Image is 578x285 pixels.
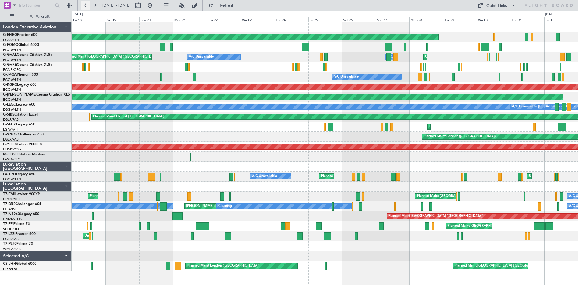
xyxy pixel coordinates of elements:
button: Refresh [206,1,242,10]
span: [DATE] - [DATE] [102,3,131,8]
div: Mon 28 [409,17,443,22]
a: EGGW/LTN [3,87,21,92]
span: LX-TRO [3,173,16,176]
a: LX-TROLegacy 650 [3,173,35,176]
div: [DATE] [73,12,83,17]
a: VHHH/HKG [3,227,21,231]
div: Planned Maint [GEOGRAPHIC_DATA] ([GEOGRAPHIC_DATA]) [455,261,549,271]
a: CS-JHHGlobal 6000 [3,262,36,266]
a: M-OUSECitation Mustang [3,153,47,156]
span: G-LEGC [3,103,16,106]
a: T7-LZZIPraetor 600 [3,232,36,236]
a: EGGW/LTN [3,48,21,52]
div: Planned Maint [GEOGRAPHIC_DATA] [417,192,474,201]
a: T7-BREChallenger 604 [3,202,41,206]
a: WMSA/SZB [3,247,21,251]
div: Planned Maint [GEOGRAPHIC_DATA] ([GEOGRAPHIC_DATA]) [388,212,483,221]
span: G-SIRS [3,113,14,116]
span: G-ENRG [3,33,17,37]
div: Sun 27 [376,17,409,22]
span: All Aircraft [16,14,64,19]
div: Planned Maint Oxford ([GEOGRAPHIC_DATA]) [93,112,164,121]
span: G-[PERSON_NAME] [3,93,36,97]
div: Thu 31 [511,17,544,22]
span: T7-FFI [3,222,14,226]
a: G-[PERSON_NAME]Cessna Citation XLS [3,93,70,97]
a: EGLF/FAB [3,137,19,142]
a: LFMN/NCE [3,197,21,201]
div: Planned Maint [GEOGRAPHIC_DATA] ([GEOGRAPHIC_DATA]) [64,52,159,62]
div: Wed 30 [477,17,511,22]
div: Wed 23 [241,17,275,22]
span: Refresh [215,3,240,8]
div: Planned Maint [GEOGRAPHIC_DATA] ([GEOGRAPHIC_DATA]) [321,172,416,181]
div: Unplanned Maint [GEOGRAPHIC_DATA] ([GEOGRAPHIC_DATA]) [425,52,524,62]
span: G-VNOR [3,133,18,136]
a: G-GAALCessna Citation XLS+ [3,53,53,57]
a: G-SIRSCitation Excel [3,113,38,116]
a: G-VNORChallenger 650 [3,133,44,136]
span: G-YFOX [3,143,17,146]
div: Planned Maint London ([GEOGRAPHIC_DATA]) [424,132,496,141]
span: G-FOMO [3,43,18,47]
span: T7-EMI [3,192,15,196]
a: LGAV/ATH [3,127,19,132]
a: EGNR/CEG [3,68,21,72]
div: Planned Maint Athens ([PERSON_NAME] Intl) [429,122,499,131]
input: Trip Number [18,1,53,10]
div: Sun 20 [139,17,173,22]
div: Thu 24 [275,17,308,22]
a: T7-EMIHawker 900XP [3,192,40,196]
a: EGGW/LTN [3,177,21,182]
a: G-JAGAPhenom 300 [3,73,38,77]
a: UUMO/OSF [3,147,21,152]
span: CS-JHH [3,262,16,266]
a: DNMM/LOS [3,217,22,221]
a: EGSS/STN [3,38,19,42]
a: EGLF/FAB [3,237,19,241]
a: LFMD/CEQ [3,157,20,162]
div: Cleaning [218,202,232,211]
div: A/C Unavailable [189,52,214,62]
a: G-YFOXFalcon 2000EX [3,143,42,146]
div: [DATE] [545,12,555,17]
div: Fri 1 [544,17,578,22]
span: G-GAAL [3,53,17,57]
div: Unplanned Maint [GEOGRAPHIC_DATA] ([GEOGRAPHIC_DATA]) [85,232,184,241]
a: T7-FFIFalcon 7X [3,222,30,226]
a: LTBA/ISL [3,207,17,211]
a: LFPB/LBG [3,267,19,271]
a: G-SPCYLegacy 650 [3,123,35,126]
span: T7-LZZI [3,232,15,236]
span: G-JAGA [3,73,17,77]
div: Sat 26 [342,17,376,22]
span: G-GARE [3,63,17,67]
button: All Aircraft [7,12,65,21]
div: Tue 22 [207,17,241,22]
a: G-ENRGPraetor 600 [3,33,37,37]
div: A/C Unavailable [334,72,359,81]
div: Sat 19 [106,17,139,22]
a: G-GARECessna Citation XLS+ [3,63,53,67]
span: G-KGKG [3,83,17,87]
div: Planned Maint London ([GEOGRAPHIC_DATA]) [187,261,259,271]
a: EGGW/LTN [3,107,21,112]
span: G-SPCY [3,123,16,126]
a: EGGW/LTN [3,58,21,62]
a: T7-N1960Legacy 650 [3,212,39,216]
button: Quick Links [474,1,519,10]
div: [PERSON_NAME] ([GEOGRAPHIC_DATA][PERSON_NAME]) [186,202,278,211]
span: M-OUSE [3,153,17,156]
span: T7-BRE [3,202,15,206]
span: T7-PJ29 [3,242,17,246]
div: Quick Links [486,3,507,9]
div: Planned Maint [GEOGRAPHIC_DATA] ([GEOGRAPHIC_DATA] Intl) [448,222,548,231]
div: Fri 18 [72,17,106,22]
div: Mon 21 [173,17,207,22]
div: Tue 29 [443,17,477,22]
div: A/C Unavailable [252,172,277,181]
a: G-LEGCLegacy 600 [3,103,35,106]
a: T7-PJ29Falcon 7X [3,242,33,246]
a: EGGW/LTN [3,97,21,102]
span: T7-N1960 [3,212,20,216]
